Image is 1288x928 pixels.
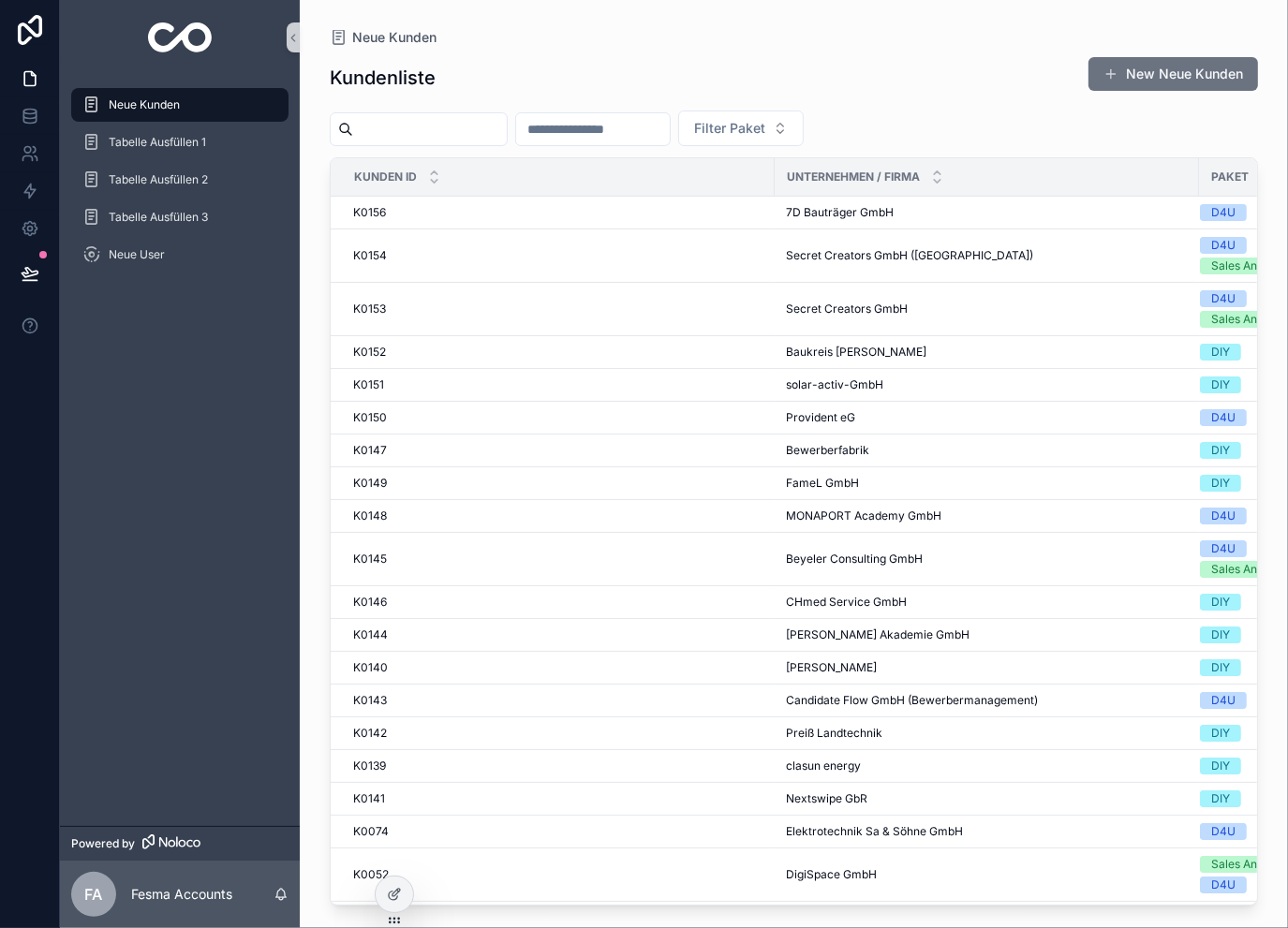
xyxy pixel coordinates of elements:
[353,410,387,425] span: K0150
[353,791,385,806] span: K0141
[787,169,920,184] span: Unternehmen / Firma
[353,693,387,708] span: K0143
[353,443,763,458] a: K0147
[353,302,763,317] a: K0153
[1211,823,1236,840] div: D4U
[1211,594,1230,611] div: DIY
[786,759,1188,773] a: clasun energy
[353,693,763,708] a: K0143
[353,867,763,882] a: K0052
[1211,540,1236,557] div: D4U
[1211,169,1249,184] span: Paket
[71,125,289,159] a: Tabelle Ausfüllen 1
[786,726,1188,741] a: Preiß Landtechnik
[353,443,387,458] span: K0147
[786,205,1188,220] a: 7D Bauträger GmbH
[60,75,300,296] div: scrollable content
[354,169,417,184] span: Kunden ID
[1211,758,1230,774] div: DIY
[1211,409,1236,426] div: D4U
[353,791,763,806] a: K0141
[1211,442,1230,459] div: DIY
[60,826,300,861] a: Powered by
[353,595,387,610] span: K0146
[1211,725,1230,742] div: DIY
[353,552,387,567] span: K0145
[353,476,763,491] a: K0149
[353,248,387,263] span: K0154
[786,476,1188,491] a: FameL GmbH
[353,627,388,642] span: K0144
[353,627,763,642] a: K0144
[109,247,165,262] span: Neue User
[786,627,1188,642] a: [PERSON_NAME] Akademie GmbH
[786,552,923,567] span: Beyeler Consulting GmbH
[786,443,869,458] span: Bewerberfabrik
[786,443,1188,458] a: Bewerberfabrik
[786,824,1188,839] a: Elektrotechnik Sa & Söhne GmbH
[353,205,386,220] span: K0156
[330,28,437,47] a: Neue Kunden
[353,660,388,675] span: K0140
[1211,790,1230,807] div: DIY
[131,885,232,904] p: Fesma Accounts
[85,883,103,906] span: FA
[786,345,926,360] span: Baukreis [PERSON_NAME]
[353,302,386,317] span: K0153
[678,110,804,146] button: Select Button
[786,693,1188,708] a: Candidate Flow GmbH (Bewerbermanagement)
[353,345,763,360] a: K0152
[786,248,1033,263] span: Secret Creators GmbH ([GEOGRAPHIC_DATA])
[353,410,763,425] a: K0150
[786,791,867,806] span: Nextswipe GbR
[71,238,289,272] a: Neue User
[353,508,387,523] span: K0148
[786,508,1188,523] a: MONAPORT Academy GmbH
[1211,237,1236,254] div: D4U
[353,205,763,220] a: K0156
[1211,376,1230,393] div: DIY
[786,759,861,773] span: clasun energy
[353,867,389,882] span: K0052
[786,302,1188,317] a: Secret Creators GmbH
[353,759,386,773] span: K0139
[71,200,289,234] a: Tabelle Ausfüllen 3
[786,660,877,675] span: [PERSON_NAME]
[1211,344,1230,361] div: DIY
[786,302,908,317] span: Secret Creators GmbH
[1211,659,1230,676] div: DIY
[71,163,289,197] a: Tabelle Ausfüllen 2
[1088,57,1258,91] a: New Neue Kunden
[353,248,763,263] a: K0154
[330,65,436,91] h1: Kundenliste
[352,28,437,47] span: Neue Kunden
[353,595,763,610] a: K0146
[353,552,763,567] a: K0145
[786,205,894,220] span: 7D Bauträger GmbH
[148,22,213,52] img: App logo
[786,595,907,610] span: CHmed Service GmbH
[786,377,883,392] span: solar-activ-GmbH
[353,824,763,839] a: K0074
[1211,692,1236,709] div: D4U
[353,660,763,675] a: K0140
[786,410,855,425] span: Provident eG
[786,552,1188,567] a: Beyeler Consulting GmbH
[786,627,970,642] span: [PERSON_NAME] Akademie GmbH
[1211,626,1230,643] div: DIY
[786,345,1188,360] a: Baukreis [PERSON_NAME]
[786,824,963,839] span: Elektrotechnik Sa & Söhne GmbH
[1211,204,1236,221] div: D4U
[353,759,763,773] a: K0139
[786,508,941,523] span: MONAPORT Academy GmbH
[786,248,1188,263] a: Secret Creators GmbH ([GEOGRAPHIC_DATA])
[1211,508,1236,524] div: D4U
[353,377,763,392] a: K0151
[109,172,208,187] span: Tabelle Ausfüllen 2
[353,377,384,392] span: K0151
[353,824,389,839] span: K0074
[353,508,763,523] a: K0148
[786,410,1188,425] a: Provident eG
[353,476,387,491] span: K0149
[786,726,882,741] span: Preiß Landtechnik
